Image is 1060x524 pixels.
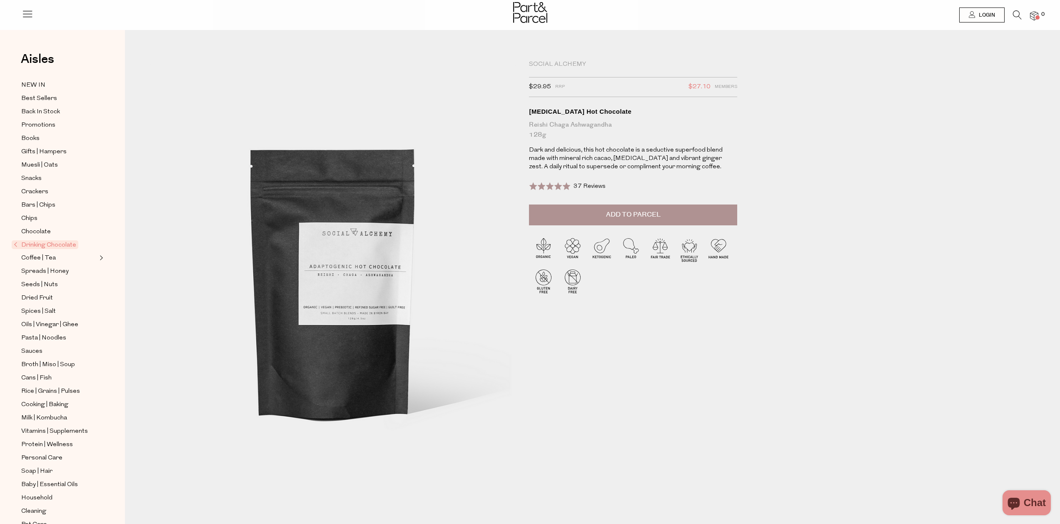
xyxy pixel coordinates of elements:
[21,107,97,117] a: Back In Stock
[21,293,97,303] a: Dried Fruit
[606,210,661,220] span: Add to Parcel
[21,200,55,210] span: Bars | Chips
[21,333,97,343] a: Pasta | Noodles
[21,173,97,184] a: Snacks
[646,235,675,264] img: P_P-ICONS-Live_Bec_V11_Fair_Trade.svg
[21,453,62,463] span: Personal Care
[21,333,66,343] span: Pasta | Noodles
[21,120,97,130] a: Promotions
[21,399,97,410] a: Cooking | Baking
[21,373,97,383] a: Cans | Fish
[529,146,727,171] p: Dark and delicious, this hot chocolate is a seductive superfood blend made with mineral rich caca...
[21,94,57,104] span: Best Sellers
[1000,490,1053,517] inbox-online-store-chat: Shopify online store chat
[21,347,42,357] span: Sauces
[21,227,51,237] span: Chocolate
[21,107,60,117] span: Back In Stock
[21,359,97,370] a: Broth | Miso | Soup
[715,82,737,92] span: Members
[1030,11,1038,20] a: 0
[21,50,54,68] span: Aisles
[529,82,551,92] span: $29.95
[977,12,995,19] span: Login
[14,240,97,250] a: Drinking Chocolate
[21,413,67,423] span: Milk | Kombucha
[555,82,565,92] span: RRP
[21,400,68,410] span: Cooking | Baking
[21,80,97,90] a: NEW IN
[21,306,97,317] a: Spices | Salt
[574,183,606,190] span: 37 Reviews
[616,235,646,264] img: P_P-ICONS-Live_Bec_V11_Paleo.svg
[21,160,58,170] span: Muesli | Oats
[21,360,75,370] span: Broth | Miso | Soup
[21,227,97,237] a: Chocolate
[529,107,737,116] div: [MEDICAL_DATA] Hot Chocolate
[21,253,56,263] span: Coffee | Tea
[21,507,46,517] span: Cleaning
[21,439,97,450] a: Protein | Wellness
[21,93,97,104] a: Best Sellers
[21,147,67,157] span: Gifts | Hampers
[558,267,587,296] img: P_P-ICONS-Live_Bec_V11_Dairy_Free.svg
[959,7,1005,22] a: Login
[21,319,97,330] a: Oils | Vinegar | Ghee
[21,413,97,423] a: Milk | Kombucha
[529,267,558,296] img: P_P-ICONS-Live_Bec_V11_Gluten_Free.svg
[704,235,733,264] img: P_P-ICONS-Live_Bec_V11_Handmade.svg
[21,387,80,397] span: Rice | Grains | Pulses
[21,307,56,317] span: Spices | Salt
[21,427,88,437] span: Vitamins | Supplements
[21,493,97,503] a: Household
[21,200,97,210] a: Bars | Chips
[21,480,78,490] span: Baby | Essential Oils
[21,506,97,517] a: Cleaning
[21,187,48,197] span: Crackers
[21,267,69,277] span: Spreads | Honey
[21,493,52,503] span: Household
[529,235,558,264] img: P_P-ICONS-Live_Bec_V11_Organic.svg
[21,280,58,290] span: Seeds | Nuts
[558,235,587,264] img: P_P-ICONS-Live_Bec_V11_Vegan.svg
[21,466,97,477] a: Soap | Hair
[21,174,42,184] span: Snacks
[21,279,97,290] a: Seeds | Nuts
[675,235,704,264] img: P_P-ICONS-Live_Bec_V11_Ethically_Sourced.svg
[21,213,97,224] a: Chips
[529,60,737,69] div: Social Alchemy
[21,214,37,224] span: Chips
[97,253,103,263] button: Expand/Collapse Coffee | Tea
[587,235,616,264] img: P_P-ICONS-Live_Bec_V11_Ketogenic.svg
[21,133,97,144] a: Books
[21,266,97,277] a: Spreads | Honey
[12,240,78,249] span: Drinking Chocolate
[21,293,53,303] span: Dried Fruit
[21,147,97,157] a: Gifts | Hampers
[21,453,97,463] a: Personal Care
[529,205,737,225] button: Add to Parcel
[21,187,97,197] a: Crackers
[21,479,97,490] a: Baby | Essential Oils
[21,80,45,90] span: NEW IN
[21,53,54,74] a: Aisles
[21,386,97,397] a: Rice | Grains | Pulses
[21,440,73,450] span: Protein | Wellness
[21,346,97,357] a: Sauces
[21,467,52,477] span: Soap | Hair
[688,82,711,92] span: $27.10
[21,253,97,263] a: Coffee | Tea
[529,120,737,140] div: Reishi Chaga Ashwagandha 128g
[513,2,547,23] img: Part&Parcel
[21,320,78,330] span: Oils | Vinegar | Ghee
[21,120,55,130] span: Promotions
[21,373,52,383] span: Cans | Fish
[21,134,40,144] span: Books
[1039,11,1047,18] span: 0
[21,426,97,437] a: Vitamins | Supplements
[21,160,97,170] a: Muesli | Oats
